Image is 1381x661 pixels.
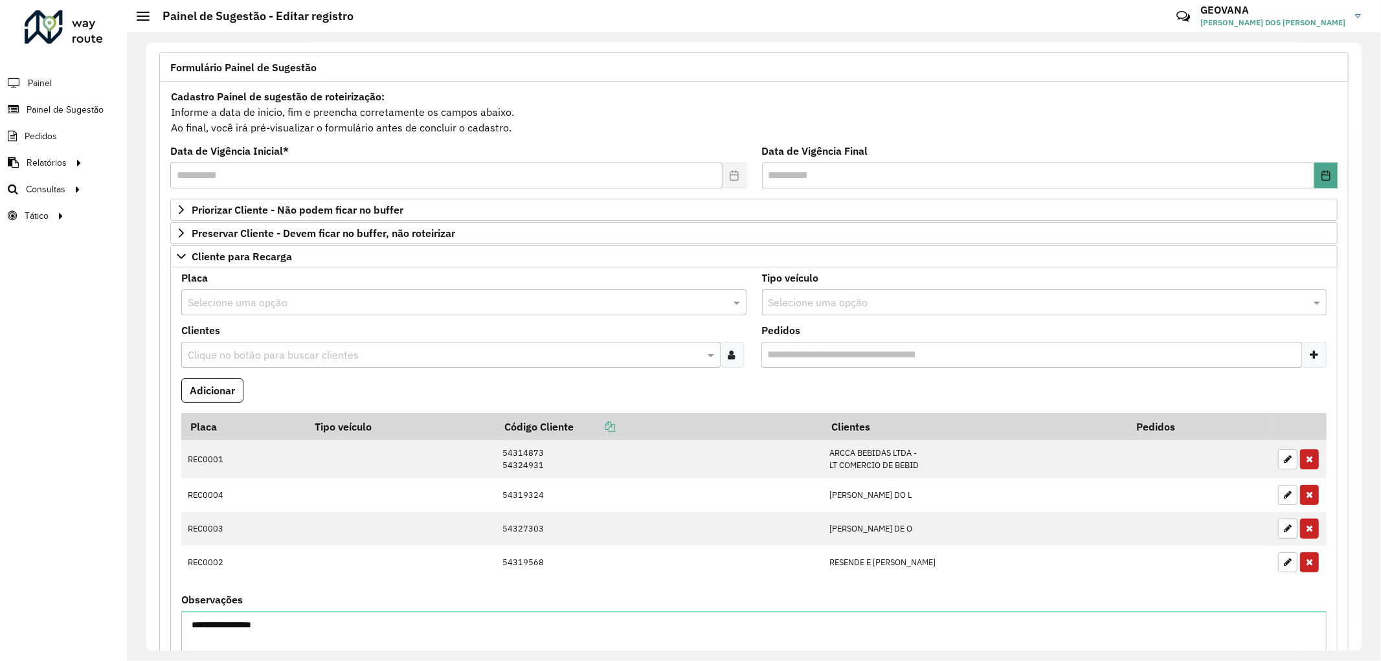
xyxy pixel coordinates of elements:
td: [PERSON_NAME] DO L [822,478,1127,512]
span: Painel de Sugestão [27,103,104,117]
label: Pedidos [762,322,801,338]
a: Cliente para Recarga [170,245,1338,267]
span: [PERSON_NAME] DOS [PERSON_NAME] [1200,17,1345,28]
label: Observações [181,592,243,607]
div: Informe a data de inicio, fim e preencha corretamente os campos abaixo. Ao final, você irá pré-vi... [170,88,1338,136]
th: Clientes [822,413,1127,440]
label: Data de Vigência Inicial [170,143,289,159]
th: Código Cliente [496,413,823,440]
a: Copiar [574,420,615,433]
td: REC0002 [181,546,306,579]
span: Cliente para Recarga [192,251,292,262]
th: Placa [181,413,306,440]
label: Placa [181,270,208,286]
span: Preservar Cliente - Devem ficar no buffer, não roteirizar [192,228,455,238]
td: [PERSON_NAME] DE O [822,512,1127,546]
h2: Painel de Sugestão - Editar registro [150,9,354,23]
span: Painel [28,76,52,90]
span: Relatórios [27,156,67,170]
button: Choose Date [1314,162,1338,188]
a: Preservar Cliente - Devem ficar no buffer, não roteirizar [170,222,1338,244]
span: Formulário Painel de Sugestão [170,62,317,73]
td: REC0003 [181,512,306,546]
a: Priorizar Cliente - Não podem ficar no buffer [170,199,1338,221]
td: ARCCA BEBIDAS LTDA - LT COMERCIO DE BEBID [822,440,1127,478]
span: Consultas [26,183,65,196]
strong: Cadastro Painel de sugestão de roteirização: [171,90,385,103]
label: Tipo veículo [762,270,819,286]
td: 54319324 [496,478,823,512]
a: Contato Rápido [1169,3,1197,30]
th: Pedidos [1127,413,1271,440]
td: 54327303 [496,512,823,546]
label: Data de Vigência Final [762,143,868,159]
button: Adicionar [181,378,243,403]
span: Pedidos [25,129,57,143]
td: REC0004 [181,478,306,512]
span: Priorizar Cliente - Não podem ficar no buffer [192,205,403,215]
td: 54314873 54324931 [496,440,823,478]
td: RESENDE E [PERSON_NAME] [822,546,1127,579]
td: REC0001 [181,440,306,478]
label: Clientes [181,322,220,338]
td: 54319568 [496,546,823,579]
h3: GEOVANA [1200,4,1345,16]
th: Tipo veículo [306,413,496,440]
span: Tático [25,209,49,223]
